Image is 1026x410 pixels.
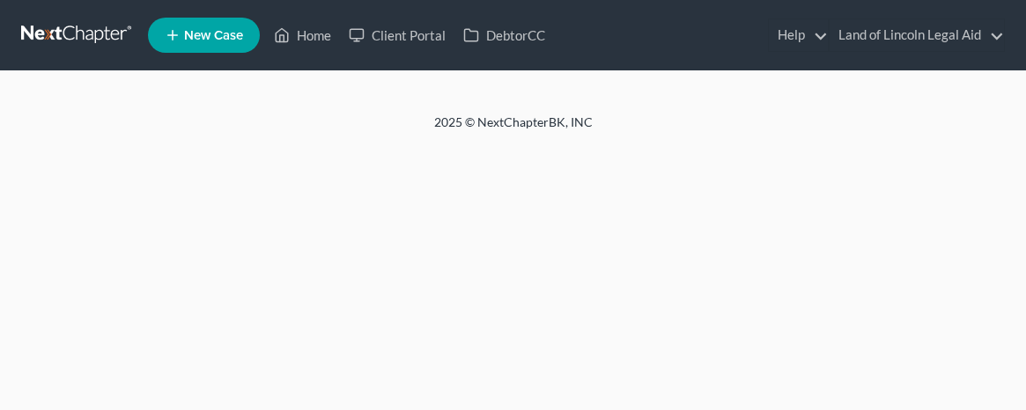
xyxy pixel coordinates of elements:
[340,19,454,51] a: Client Portal
[91,113,936,145] div: 2025 © NextChapterBK, INC
[148,18,260,53] new-legal-case-button: New Case
[454,19,554,51] a: DebtorCC
[830,19,1004,51] a: Land of Lincoln Legal Aid
[265,19,340,51] a: Home
[769,19,828,51] a: Help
